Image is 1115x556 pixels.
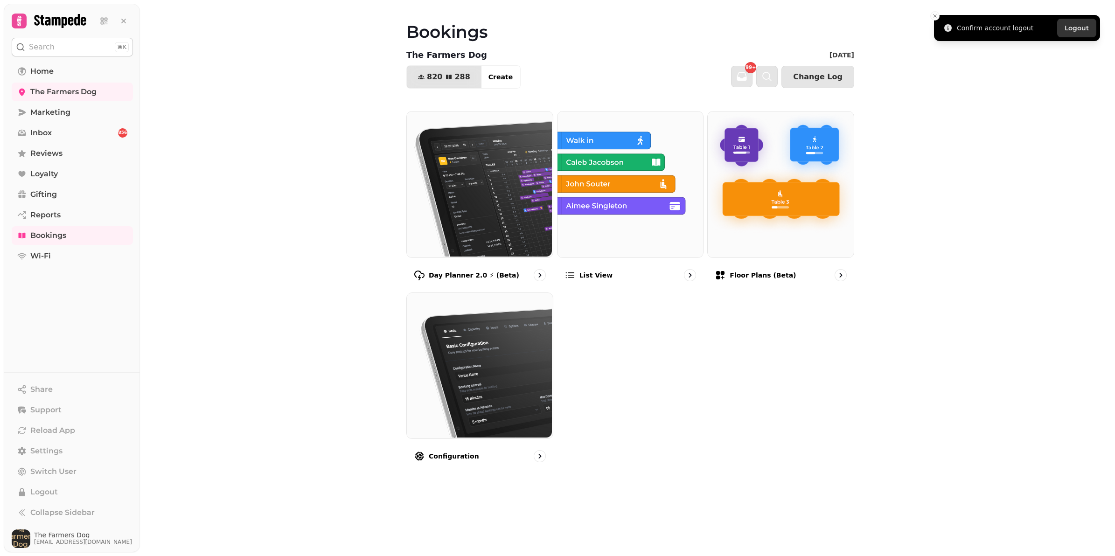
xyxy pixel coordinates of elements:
[406,292,552,438] img: Configuration
[535,271,544,280] svg: go to
[407,66,481,88] button: 820288
[12,38,133,56] button: Search⌘K
[30,384,53,395] span: Share
[34,538,132,546] span: [EMAIL_ADDRESS][DOMAIN_NAME]
[30,168,58,180] span: Loyalty
[557,111,704,289] a: List viewList view
[115,42,129,52] div: ⌘K
[793,73,843,81] span: Change Log
[12,83,133,101] a: The Farmers Dog
[707,111,853,257] img: Floor Plans (beta)
[406,111,553,289] a: Day Planner 2.0 ⚡ (Beta)Day Planner 2.0 ⚡ (Beta)
[30,86,97,97] span: The Farmers Dog
[12,421,133,440] button: Reload App
[781,66,854,88] button: Change Log
[730,271,796,280] p: Floor Plans (beta)
[30,209,61,221] span: Reports
[406,111,552,257] img: Day Planner 2.0 ⚡ (Beta)
[12,401,133,419] button: Support
[30,148,63,159] span: Reviews
[12,247,133,265] a: Wi-Fi
[34,532,132,538] span: The Farmers Dog
[12,462,133,481] button: Switch User
[957,23,1033,33] div: Confirm account logout
[481,66,520,88] button: Create
[12,442,133,460] a: Settings
[30,250,51,262] span: Wi-Fi
[12,144,133,163] a: Reviews
[746,65,756,70] span: 99+
[12,529,133,548] button: User avatarThe Farmers Dog[EMAIL_ADDRESS][DOMAIN_NAME]
[406,292,553,470] a: ConfigurationConfiguration
[29,42,55,53] p: Search
[12,483,133,501] button: Logout
[30,486,58,498] span: Logout
[427,73,442,81] span: 820
[836,271,845,280] svg: go to
[30,445,63,457] span: Settings
[406,49,487,62] p: The Farmers Dog
[12,529,30,548] img: User avatar
[30,189,57,200] span: Gifting
[118,130,127,136] span: 856
[12,62,133,81] a: Home
[30,230,66,241] span: Bookings
[930,11,940,21] button: Close toast
[488,74,513,80] span: Create
[12,226,133,245] a: Bookings
[429,271,519,280] p: Day Planner 2.0 ⚡ (Beta)
[535,452,544,461] svg: go to
[829,50,854,60] p: [DATE]
[12,165,133,183] a: Loyalty
[429,452,479,461] p: Configuration
[12,503,133,522] button: Collapse Sidebar
[12,103,133,122] a: Marketing
[30,404,62,416] span: Support
[30,466,77,477] span: Switch User
[557,111,703,257] img: List view
[707,111,854,289] a: Floor Plans (beta)Floor Plans (beta)
[685,271,695,280] svg: go to
[30,507,95,518] span: Collapse Sidebar
[454,73,470,81] span: 288
[579,271,613,280] p: List view
[30,66,54,77] span: Home
[30,425,75,436] span: Reload App
[30,127,52,139] span: Inbox
[12,185,133,204] a: Gifting
[12,206,133,224] a: Reports
[12,124,133,142] a: Inbox856
[1057,19,1096,37] button: Logout
[12,380,133,399] button: Share
[30,107,70,118] span: Marketing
